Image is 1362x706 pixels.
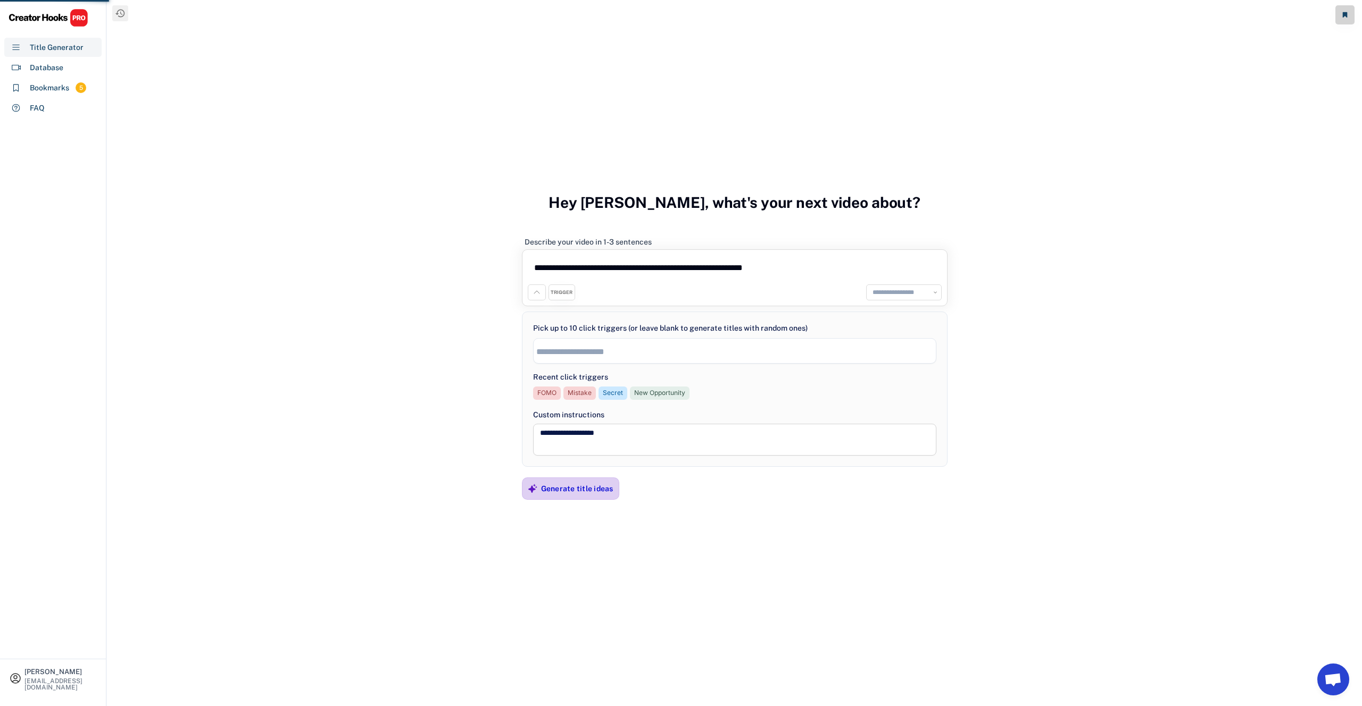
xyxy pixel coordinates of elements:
div: 5 [76,83,86,93]
div: Recent click triggers [533,372,608,383]
img: CHPRO%20Logo.svg [9,9,88,27]
div: [EMAIL_ADDRESS][DOMAIN_NAME] [24,678,97,691]
div: Database [30,62,63,73]
a: Bate-papo aberto [1317,663,1349,695]
div: Title Generator [30,42,84,53]
div: Mistake [568,389,592,398]
div: FAQ [30,103,45,114]
div: Custom instructions [533,409,936,421]
h3: Hey [PERSON_NAME], what's your next video about? [549,182,920,223]
div: Pick up to 10 click triggers (or leave blank to generate titles with random ones) [533,323,808,334]
div: Generate title ideas [541,484,613,493]
div: TRIGGER [551,289,572,296]
div: Describe your video in 1-3 sentences [525,237,652,247]
div: Secret [603,389,623,398]
div: New Opportunity [634,389,685,398]
div: FOMO [537,389,557,398]
div: Bookmarks [30,82,69,94]
div: [PERSON_NAME] [24,668,97,675]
